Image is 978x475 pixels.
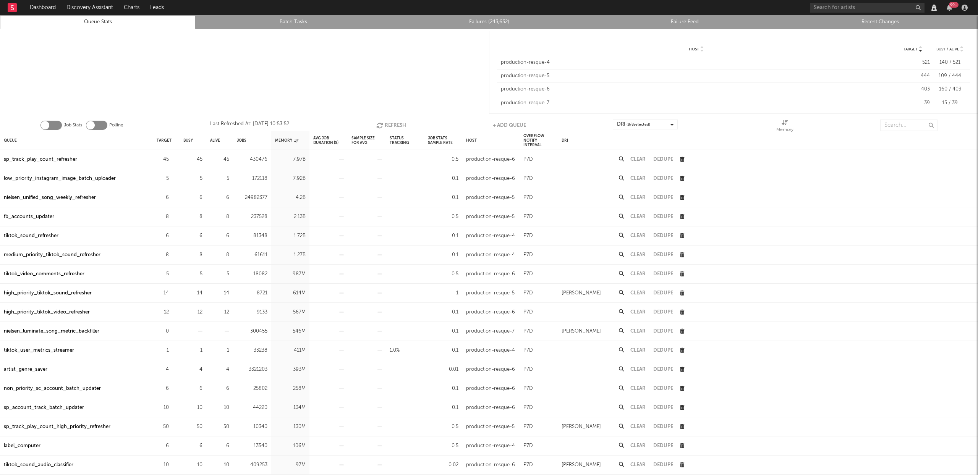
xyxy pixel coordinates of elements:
div: 7.92B [275,174,306,183]
div: 134M [275,403,306,412]
div: 99 + [949,2,959,8]
div: 6 [183,441,202,451]
div: Avg Job Duration (s) [313,132,344,149]
a: sp_account_track_batch_updater [4,403,84,412]
div: P7D [523,308,533,317]
button: Dedupe [653,310,673,315]
div: 45 [183,155,202,164]
div: P7D [523,441,533,451]
div: 8 [210,250,229,260]
div: low_priority_instagram_image_batch_uploader [4,174,116,183]
div: 5 [183,174,202,183]
a: high_priority_tiktok_sound_refresher [4,289,92,298]
div: 25802 [237,384,267,393]
div: high_priority_tiktok_video_refresher [4,308,90,317]
label: Polling [109,121,123,130]
div: Memory [275,132,298,149]
input: Search for artists [810,3,925,13]
div: 987M [275,270,306,279]
div: 2.13B [275,212,306,221]
div: [PERSON_NAME] [562,327,601,336]
div: P7D [523,384,533,393]
div: tiktok_user_metrics_streamer [4,346,74,355]
button: Clear [630,348,646,353]
button: Dedupe [653,252,673,257]
div: 61611 [237,250,267,260]
div: 6 [210,384,229,393]
div: 81348 [237,231,267,241]
div: 5 [157,174,169,183]
div: [PERSON_NAME] [562,460,601,470]
a: tiktok_sound_refresher [4,231,58,241]
div: P7D [523,460,533,470]
div: 44220 [237,403,267,412]
div: 5 [183,270,202,279]
div: production-resque-4 [466,231,515,241]
div: production-resque-5 [466,289,515,298]
div: 140 / 521 [934,59,966,66]
a: nielsen_luminate_song_metric_backfiller [4,327,99,336]
div: 8 [157,250,169,260]
div: 1 [428,289,458,298]
div: 0.1 [428,308,458,317]
span: Host [689,47,699,52]
div: 0.1 [428,403,458,412]
div: 6 [157,441,169,451]
a: nielsen_unified_song_weekly_refresher [4,193,96,202]
div: 4 [183,365,202,374]
button: Clear [630,329,646,334]
button: Clear [630,405,646,410]
div: 106M [275,441,306,451]
div: 0.1 [428,250,458,260]
div: production-resque-5 [501,72,892,80]
button: Dedupe [653,424,673,429]
div: Busy [183,132,193,149]
a: Batch Tasks [200,18,387,27]
div: 6 [183,384,202,393]
div: 8 [183,250,202,260]
div: 13540 [237,441,267,451]
div: 6 [210,231,229,241]
div: production-resque-5 [466,212,515,221]
a: sp_track_play_count_refresher [4,155,77,164]
div: tiktok_video_comments_refresher [4,270,84,279]
div: P7D [523,193,533,202]
div: production-resque-4 [466,250,515,260]
div: 8721 [237,289,267,298]
div: Job Stats Sample Rate [428,132,458,149]
a: label_computer [4,441,40,451]
div: 10 [183,460,202,470]
div: P7D [523,270,533,279]
div: 5 [210,174,229,183]
div: 258M [275,384,306,393]
button: Dedupe [653,329,673,334]
a: tiktok_sound_audio_classifier [4,460,73,470]
div: 0.02 [428,460,458,470]
div: 8 [157,212,169,221]
div: Last Refreshed At: [DATE] 10:53:52 [210,120,289,131]
div: 50 [157,422,169,431]
div: 45 [210,155,229,164]
div: 0.1 [428,231,458,241]
div: 0.1 [428,346,458,355]
div: production-resque-6 [466,308,515,317]
div: 4 [210,365,229,374]
div: 411M [275,346,306,355]
a: sp_track_play_count_high_priority_refresher [4,422,110,431]
div: 237528 [237,212,267,221]
div: 403 [895,86,930,93]
div: fb_accounts_updater [4,212,54,221]
button: Clear [630,386,646,391]
div: 3321203 [237,365,267,374]
div: 130M [275,422,306,431]
div: 12 [183,308,202,317]
div: 6 [210,193,229,202]
div: 521 [895,59,930,66]
div: 9133 [237,308,267,317]
div: 6 [210,441,229,451]
div: 0.5 [428,270,458,279]
div: 1 [210,346,229,355]
div: 6 [183,231,202,241]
